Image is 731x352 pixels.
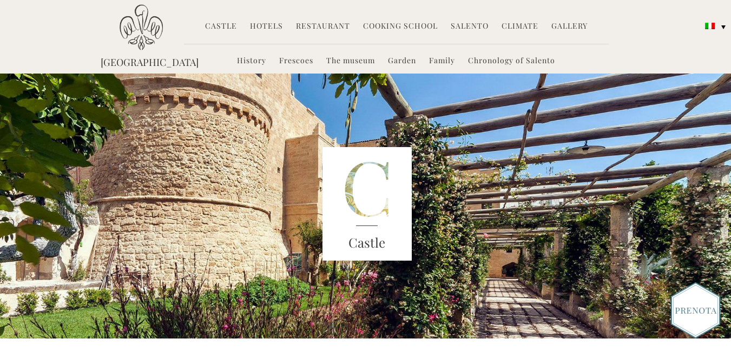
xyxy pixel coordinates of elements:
[205,21,237,33] a: Castle
[468,55,555,68] a: Chronology of Salento
[120,4,163,50] img: Ugento Castle
[205,21,237,31] font: Castle
[250,21,283,31] font: Hotels
[101,56,199,69] font: [GEOGRAPHIC_DATA]
[348,234,385,251] font: Castle
[388,55,416,68] a: Garden
[279,55,313,65] font: Frescoes
[551,21,588,31] font: Gallery
[363,21,438,33] a: Cooking School
[363,21,438,31] font: Cooking School
[326,55,375,65] font: The museum
[296,21,350,31] font: Restaurant
[296,21,350,33] a: Restaurant
[101,57,182,68] a: [GEOGRAPHIC_DATA]
[502,21,538,33] a: Climate
[451,21,489,33] a: Salento
[705,23,715,29] img: Italian
[237,55,266,65] font: History
[502,21,538,31] font: Climate
[468,55,555,65] font: Chronology of Salento
[322,147,412,261] img: castle-letter.png
[671,282,720,338] img: Book_Button_Italian.png
[551,21,588,33] a: Gallery
[429,55,455,65] font: Family
[279,55,313,68] a: Frescoes
[326,55,375,68] a: The museum
[388,55,416,65] font: Garden
[250,21,283,33] a: Hotels
[451,21,489,31] font: Salento
[429,55,455,68] a: Family
[237,55,266,68] a: History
